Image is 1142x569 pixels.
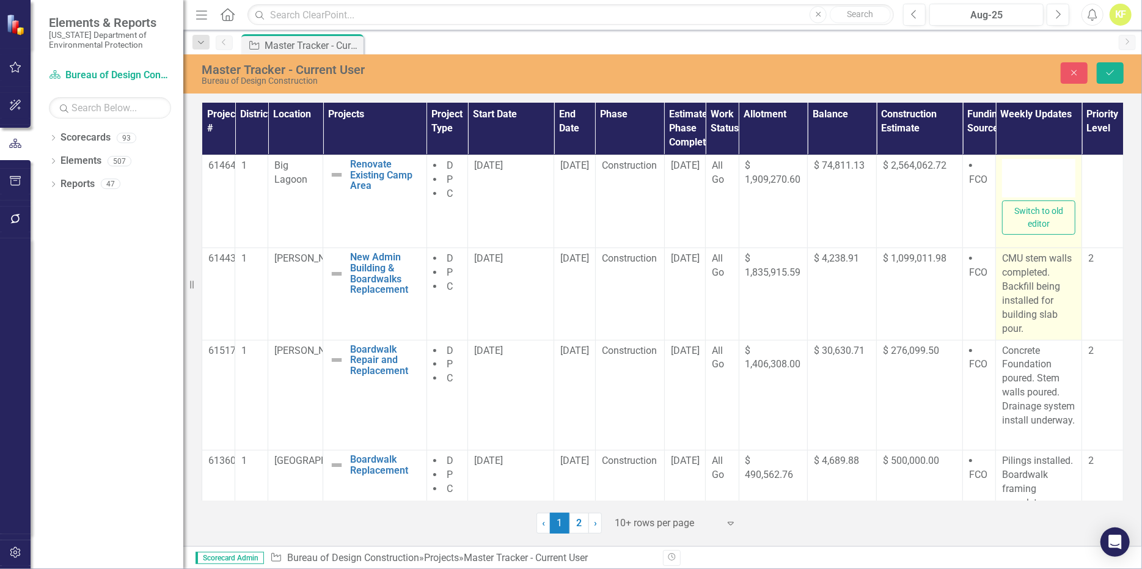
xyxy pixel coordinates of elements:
div: 47 [101,179,120,189]
span: $ 30,630.71 [814,345,865,356]
span: Scorecard Admin [196,552,264,564]
input: Search ClearPoint... [247,4,894,26]
div: Aug-25 [934,8,1039,23]
small: [US_STATE] Department of Environmental Protection [49,30,171,50]
span: D [447,455,453,466]
span: 2 [1088,455,1094,466]
div: » » [270,551,654,565]
span: [DATE] [560,345,589,356]
span: $ 74,811.13 [814,160,865,171]
span: All Go [712,252,724,278]
button: Switch to old editor [1002,200,1075,235]
span: [DATE] [474,455,503,466]
span: [PERSON_NAME] [274,345,348,356]
span: 1 [550,513,569,534]
a: Boardwalk Replacement [350,454,420,475]
span: $ 500,000.00 [883,455,939,466]
span: $ 1,099,011.98 [883,252,946,264]
span: Construction [602,345,657,356]
span: C [447,281,453,292]
a: Bureau of Design Construction [49,68,171,83]
img: Not Defined [329,167,344,182]
p: Concrete Foundation poured. Stem walls poured. Drainage system install underway. [1002,344,1075,430]
span: Search [847,9,874,19]
span: › [594,517,597,529]
span: FCO [969,266,987,278]
img: Not Defined [329,266,344,281]
span: [DATE] [671,345,700,356]
span: 1 [241,455,247,466]
span: All Go [712,455,724,480]
span: P [447,358,453,370]
span: [DATE] [560,160,589,171]
span: FCO [969,469,987,480]
span: 1 [241,345,247,356]
span: FCO [969,174,987,185]
a: Scorecards [60,131,111,145]
span: 2 [1088,345,1094,356]
span: $ 2,564,062.72 [883,160,946,171]
a: Elements [60,154,101,168]
span: [DATE] [671,252,700,264]
div: Master Tracker - Current User [265,38,361,53]
img: ClearPoint Strategy [6,14,27,35]
span: D [447,160,453,171]
span: [GEOGRAPHIC_DATA] [274,455,367,466]
span: $ 1,909,270.60 [745,160,801,185]
span: C [447,372,453,384]
span: D [447,345,453,356]
div: 507 [108,156,131,166]
span: [DATE] [671,455,700,466]
span: 1 [241,160,247,171]
div: Bureau of Design Construction [202,76,718,86]
span: Construction [602,252,657,264]
span: All Go [712,345,724,370]
input: Search Below... [49,97,171,119]
span: C [447,483,453,494]
span: Construction [602,160,657,171]
button: Search [830,6,891,23]
span: $ 1,835,915.59 [745,252,801,278]
a: Boardwalk Repair and Replacement [350,344,420,376]
p: 61464C [208,159,229,173]
button: KF [1110,4,1132,26]
div: Master Tracker - Current User [202,63,718,76]
span: All Go [712,160,724,185]
p: Pilings installed. Boardwalk framing complete. Handrail framing at 90%. [1002,454,1075,538]
p: 61517C [208,344,229,358]
a: Renovate Existing Camp Area [350,159,420,191]
span: $ 4,238.91 [814,252,859,264]
span: $ 276,099.50 [883,345,939,356]
p: 61443C [208,252,229,266]
span: 2 [1088,252,1094,264]
span: $ 490,562.76 [745,455,794,480]
span: $ 1,406,308.00 [745,345,801,370]
span: P [447,174,453,185]
span: Construction [602,455,657,466]
a: New Admin Building & Boardwalks Replacement [350,252,420,295]
span: [DATE] [474,160,503,171]
a: Projects [424,552,459,563]
span: D [447,252,453,264]
a: Reports [60,177,95,191]
span: C [447,188,453,199]
span: P [447,266,453,278]
span: [DATE] [560,455,589,466]
span: [PERSON_NAME] [274,252,348,264]
p: CMU stem walls completed. Backfill being installed for building slab pour. [1002,252,1075,336]
span: [DATE] [474,252,503,264]
a: 2 [569,513,589,534]
span: FCO [969,358,987,370]
span: P [447,469,453,480]
p: 61360C [208,454,229,468]
span: Big Lagoon [274,160,307,185]
div: Open Intercom Messenger [1100,527,1130,557]
span: [DATE] [560,252,589,264]
span: 1 [241,252,247,264]
div: 93 [117,133,136,143]
img: Not Defined [329,353,344,367]
span: [DATE] [474,345,503,356]
span: ‹ [542,517,545,529]
span: Elements & Reports [49,15,171,30]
